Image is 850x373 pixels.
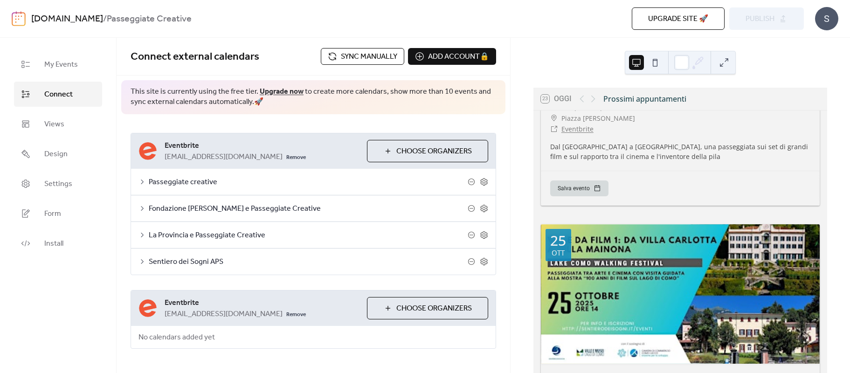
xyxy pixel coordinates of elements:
[138,299,157,318] img: eventbrite
[131,326,222,349] span: No calendars added yet
[603,93,686,104] div: Prossimi appuntamenti
[552,249,565,256] div: ott
[550,113,558,124] div: ​
[165,140,359,152] span: Eventbrite
[14,171,102,196] a: Settings
[165,297,359,309] span: Eventbrite
[815,7,838,30] div: S
[14,52,102,77] a: My Events
[367,140,488,162] button: Choose Organizers
[561,124,594,133] a: Eventbrite
[138,142,157,160] img: eventbrite
[103,10,107,28] b: /
[107,10,192,28] b: Passeggiate Creative
[44,149,68,160] span: Design
[44,179,72,190] span: Settings
[44,238,63,249] span: Install
[341,51,397,62] span: Sync manually
[44,119,64,130] span: Views
[44,208,61,220] span: Form
[165,309,283,320] span: [EMAIL_ADDRESS][DOMAIN_NAME]
[149,203,468,214] span: Fondazione [PERSON_NAME] e Passeggiate Creative
[149,256,468,268] span: Sentiero dei Sogni APS
[550,180,608,196] button: Salva evento
[550,234,566,248] div: 25
[632,7,725,30] button: Upgrade site 🚀
[541,142,820,161] div: Dal [GEOGRAPHIC_DATA] a [GEOGRAPHIC_DATA], una passeggiata sui set di grandi film e sul rapporto ...
[149,230,468,241] span: La Provincia e Passeggiate Creative
[321,48,404,65] button: Sync manually
[131,87,496,108] span: This site is currently using the free tier. to create more calendars, show more than 10 events an...
[31,10,103,28] a: [DOMAIN_NAME]
[367,297,488,319] button: Choose Organizers
[648,14,708,25] span: Upgrade site 🚀
[550,124,558,135] div: ​
[14,231,102,256] a: Install
[165,152,283,163] span: [EMAIL_ADDRESS][DOMAIN_NAME]
[14,201,102,226] a: Form
[260,84,304,99] a: Upgrade now
[12,11,26,26] img: logo
[286,154,306,161] span: Remove
[131,47,259,67] span: Connect external calendars
[561,113,635,124] span: Piazza [PERSON_NAME]
[14,111,102,137] a: Views
[286,311,306,318] span: Remove
[396,146,472,157] span: Choose Organizers
[149,177,468,188] span: Passeggiate creative
[396,303,472,314] span: Choose Organizers
[44,89,73,100] span: Connect
[14,82,102,107] a: Connect
[14,141,102,166] a: Design
[44,59,78,70] span: My Events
